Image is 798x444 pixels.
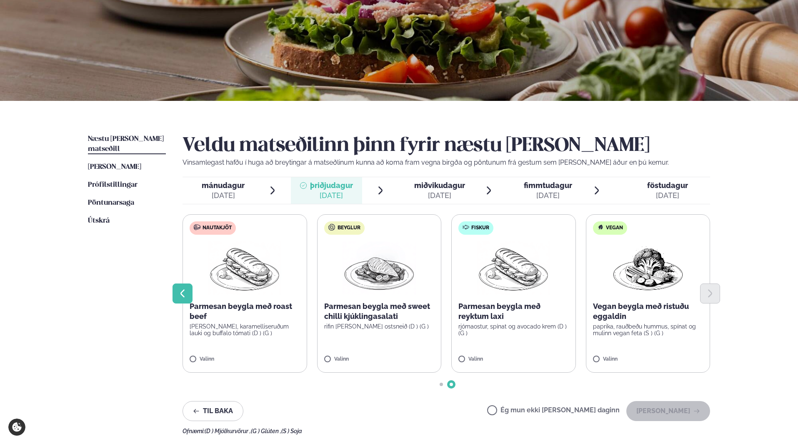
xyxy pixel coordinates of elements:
[88,163,141,171] span: [PERSON_NAME]
[324,323,435,330] p: rifin [PERSON_NAME] ostsneið (D ) (G )
[281,428,302,434] span: (S ) Soja
[450,383,453,386] span: Go to slide 2
[203,225,232,231] span: Nautakjöt
[647,181,688,190] span: föstudagur
[338,225,360,231] span: Beyglur
[458,301,569,321] p: Parmesan beygla með reyktum laxi
[183,428,710,434] div: Ofnæmi:
[611,241,685,295] img: Vegan.png
[208,241,281,295] img: Panini.png
[700,283,720,304] button: Next slide
[8,419,25,436] a: Cookie settings
[173,283,193,304] button: Previous slide
[183,134,710,158] h2: Veldu matseðilinn þinn fyrir næstu [PERSON_NAME]
[205,428,251,434] span: (D ) Mjólkurvörur ,
[524,191,572,201] div: [DATE]
[440,383,443,386] span: Go to slide 1
[414,191,465,201] div: [DATE]
[477,241,550,295] img: Panini.png
[251,428,281,434] span: (G ) Glúten ,
[88,198,134,208] a: Pöntunarsaga
[458,323,569,336] p: rjómaostur, spínat og avocado krem (D ) (G )
[343,241,416,295] img: Chicken-breast.png
[88,199,134,206] span: Pöntunarsaga
[310,191,353,201] div: [DATE]
[324,301,435,321] p: Parmesan beygla með sweet chilli kjúklingasalati
[202,191,245,201] div: [DATE]
[606,225,623,231] span: Vegan
[524,181,572,190] span: fimmtudagur
[190,301,300,321] p: Parmesan beygla með roast beef
[88,135,164,153] span: Næstu [PERSON_NAME] matseðill
[88,217,110,224] span: Útskrá
[593,301,703,321] p: Vegan beygla með ristuðu eggaldin
[88,181,138,188] span: Prófílstillingar
[183,401,243,421] button: Til baka
[88,162,141,172] a: [PERSON_NAME]
[471,225,489,231] span: Fiskur
[88,180,138,190] a: Prófílstillingar
[647,191,688,201] div: [DATE]
[328,224,335,231] img: bagle-new-16px.svg
[597,224,604,231] img: Vegan.svg
[593,323,703,336] p: paprika, rauðbeðu hummus, spínat og mulinn vegan feta (S ) (G )
[183,158,710,168] p: Vinsamlegast hafðu í huga að breytingar á matseðlinum kunna að koma fram vegna birgða og pöntunum...
[194,224,200,231] img: beef.svg
[190,323,300,336] p: [PERSON_NAME], karamelliseruðum lauki og buffalo tómati (D ) (G )
[463,224,469,231] img: fish.svg
[414,181,465,190] span: miðvikudagur
[88,134,166,154] a: Næstu [PERSON_NAME] matseðill
[310,181,353,190] span: þriðjudagur
[88,216,110,226] a: Útskrá
[626,401,710,421] button: [PERSON_NAME]
[202,181,245,190] span: mánudagur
